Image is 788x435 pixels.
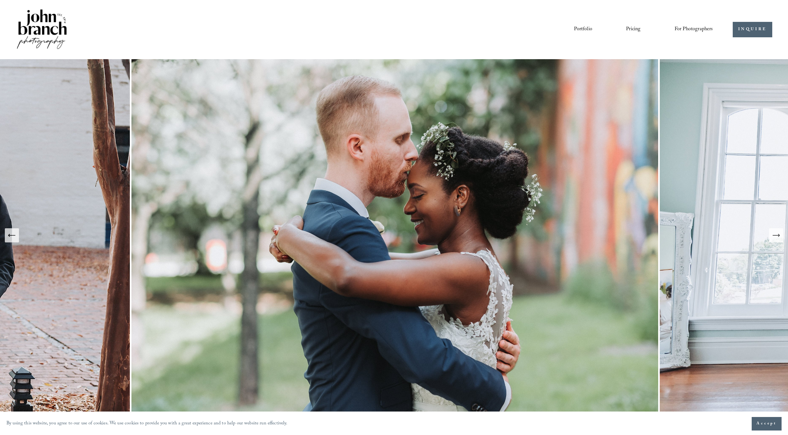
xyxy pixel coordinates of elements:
span: Accept [757,421,777,427]
img: John Branch IV Photography [16,8,68,51]
a: Pricing [626,24,640,35]
a: INQUIRE [733,22,772,38]
img: Raleigh Wedding Photographer [131,59,660,412]
button: Accept [752,417,782,430]
p: By using this website, you agree to our use of cookies. We use cookies to provide you with a grea... [6,419,288,429]
span: For Photographers [675,24,713,34]
a: folder dropdown [675,24,713,35]
a: Portfolio [574,24,592,35]
button: Next Slide [769,228,783,242]
button: Previous Slide [5,228,19,242]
